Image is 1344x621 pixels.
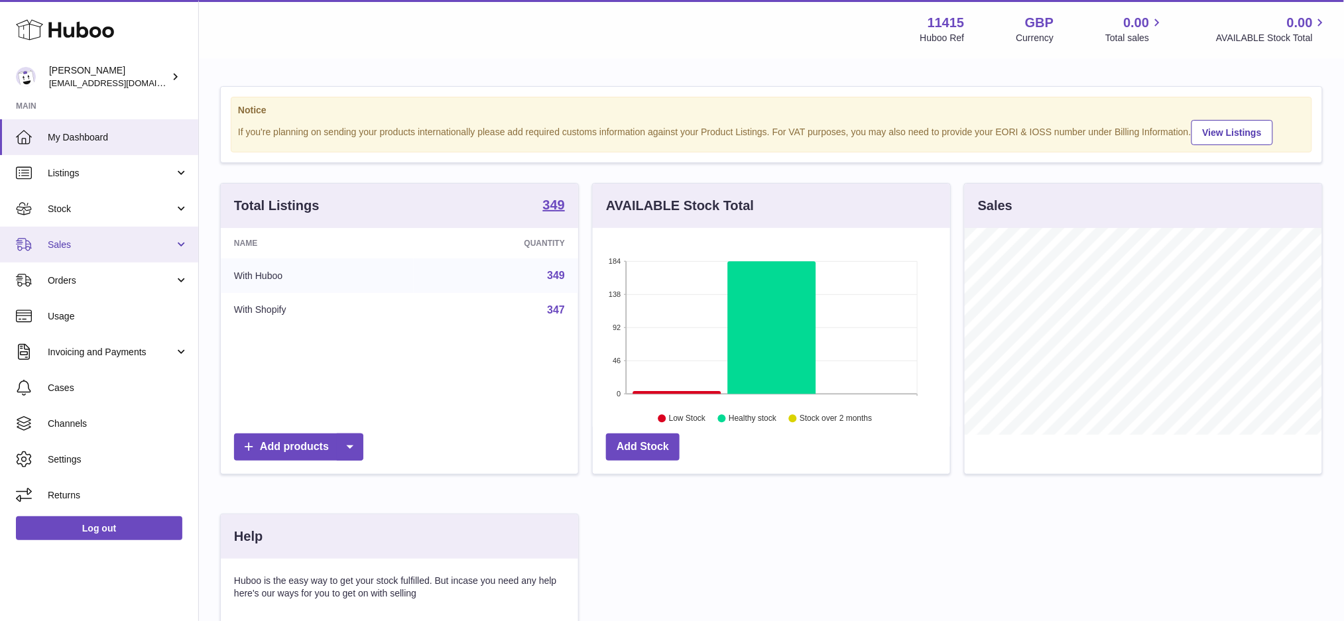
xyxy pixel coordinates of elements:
text: Low Stock [669,414,706,423]
strong: Notice [238,104,1305,117]
span: 0.00 [1287,14,1313,32]
span: Usage [48,310,188,323]
a: 0.00 AVAILABLE Stock Total [1216,14,1328,44]
div: Currency [1016,32,1054,44]
span: Channels [48,418,188,430]
span: Listings [48,167,174,180]
th: Quantity [414,228,578,258]
strong: GBP [1025,14,1054,32]
th: Name [221,228,414,258]
a: 349 [543,198,565,214]
span: Total sales [1105,32,1164,44]
span: Invoicing and Payments [48,346,174,359]
td: With Huboo [221,258,414,293]
span: Sales [48,239,174,251]
span: Orders [48,274,174,287]
text: 46 [613,357,621,365]
span: 0.00 [1124,14,1150,32]
span: My Dashboard [48,131,188,144]
span: AVAILABLE Stock Total [1216,32,1328,44]
text: 138 [609,290,621,298]
h3: Sales [978,197,1012,215]
a: Add products [234,433,363,461]
p: Huboo is the easy way to get your stock fulfilled. But incase you need any help here's our ways f... [234,575,565,600]
strong: 11415 [928,14,965,32]
a: Add Stock [606,433,680,461]
img: care@shopmanto.uk [16,67,36,87]
span: Cases [48,382,188,394]
span: Returns [48,489,188,502]
text: Stock over 2 months [800,414,872,423]
div: If you're planning on sending your products internationally please add required customs informati... [238,118,1305,145]
span: Settings [48,453,188,466]
a: View Listings [1191,120,1273,145]
a: 347 [547,304,565,315]
h3: Help [234,528,263,545]
a: 0.00 Total sales [1105,14,1164,44]
text: 0 [617,390,621,398]
div: Huboo Ref [920,32,965,44]
text: 92 [613,323,621,331]
span: [EMAIL_ADDRESS][DOMAIN_NAME] [49,78,195,88]
td: With Shopify [221,293,414,327]
strong: 349 [543,198,565,211]
span: Stock [48,203,174,215]
h3: AVAILABLE Stock Total [606,197,754,215]
a: Log out [16,516,182,540]
h3: Total Listings [234,197,320,215]
div: [PERSON_NAME] [49,64,168,89]
text: Healthy stock [729,414,777,423]
text: 184 [609,257,621,265]
a: 349 [547,270,565,281]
